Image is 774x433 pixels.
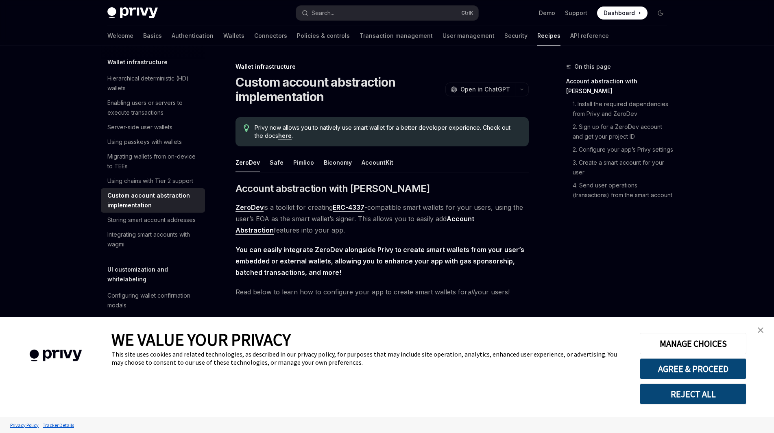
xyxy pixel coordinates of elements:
[235,75,442,104] h1: Custom account abstraction implementation
[640,333,746,354] button: MANAGE CHOICES
[460,85,510,94] span: Open in ChatGPT
[235,63,529,71] div: Wallet infrastructure
[296,6,478,20] button: Search...CtrlK
[445,83,515,96] button: Open in ChatGPT
[107,74,200,93] div: Hierarchical deterministic (HD) wallets
[107,191,200,210] div: Custom account abstraction implementation
[107,215,196,225] div: Storing smart account addresses
[235,182,430,195] span: Account abstraction with [PERSON_NAME]
[107,230,200,249] div: Integrating smart accounts with wagmi
[101,213,205,227] a: Storing smart account addresses
[255,124,520,140] span: Privy now allows you to natively use smart wallet for a better developer experience. Check out th...
[297,26,350,46] a: Policies & controls
[101,96,205,120] a: Enabling users or servers to execute transactions
[101,71,205,96] a: Hierarchical deterministic (HD) wallets
[752,322,769,338] a: close banner
[111,350,628,366] div: This site uses cookies and related technologies, as described in our privacy policy, for purposes...
[107,291,200,310] div: Configuring wallet confirmation modals
[101,149,205,174] a: Migrating wallets from on-device to TEEs
[107,122,172,132] div: Server-side user wallets
[597,7,648,20] a: Dashboard
[235,286,529,298] span: Read below to learn how to configure your app to create smart wallets for your users!
[270,153,283,172] button: Safe
[537,26,560,46] a: Recipes
[107,176,193,186] div: Using chains with Tier 2 support
[101,174,205,188] a: Using chains with Tier 2 support
[573,156,674,179] a: 3. Create a smart account for your user
[254,26,287,46] a: Connectors
[107,315,136,325] div: Whitelabel
[565,9,587,17] a: Support
[640,358,746,379] button: AGREE & PROCEED
[143,26,162,46] a: Basics
[362,153,393,172] button: AccountKit
[758,327,763,333] img: close banner
[461,10,473,16] span: Ctrl K
[333,203,364,212] a: ERC-4337
[107,265,205,284] h5: UI customization and whitelabeling
[640,383,746,405] button: REJECT ALL
[244,124,249,132] svg: Tip
[324,153,352,172] button: Biconomy
[235,203,264,212] a: ZeroDev
[312,8,334,18] div: Search...
[107,7,158,19] img: dark logo
[443,26,495,46] a: User management
[172,26,214,46] a: Authentication
[107,137,182,147] div: Using passkeys with wallets
[467,288,474,296] em: all
[101,288,205,313] a: Configuring wallet confirmation modals
[278,132,292,139] a: here
[235,246,524,276] strong: You can easily integrate ZeroDev alongside Privy to create smart wallets from your user’s embedde...
[101,120,205,135] a: Server-side user wallets
[573,179,674,202] a: 4. Send user operations (transactions) from the smart account
[539,9,555,17] a: Demo
[41,418,76,432] a: Tracker Details
[12,338,99,373] img: company logo
[111,329,291,350] span: WE VALUE YOUR PRIVACY
[8,418,41,432] a: Privacy Policy
[107,98,200,117] div: Enabling users or servers to execute transactions
[570,26,609,46] a: API reference
[654,7,667,20] button: Toggle dark mode
[235,153,260,172] button: ZeroDev
[101,188,205,213] a: Custom account abstraction implementation
[504,26,528,46] a: Security
[293,153,314,172] button: Pimlico
[107,152,200,171] div: Migrating wallets from on-device to TEEs
[574,62,611,72] span: On this page
[223,26,244,46] a: Wallets
[360,26,433,46] a: Transaction management
[566,75,674,98] a: Account abstraction with [PERSON_NAME]
[107,57,168,67] h5: Wallet infrastructure
[235,202,529,236] span: is a toolkit for creating -compatible smart wallets for your users, using the user’s EOA as the s...
[101,135,205,149] a: Using passkeys with wallets
[604,9,635,17] span: Dashboard
[573,120,674,143] a: 2. Sign up for a ZeroDev account and get your project ID
[101,227,205,252] a: Integrating smart accounts with wagmi
[101,313,205,327] a: Whitelabel
[107,26,133,46] a: Welcome
[573,98,674,120] a: 1. Install the required dependencies from Privy and ZeroDev
[573,143,674,156] a: 2. Configure your app’s Privy settings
